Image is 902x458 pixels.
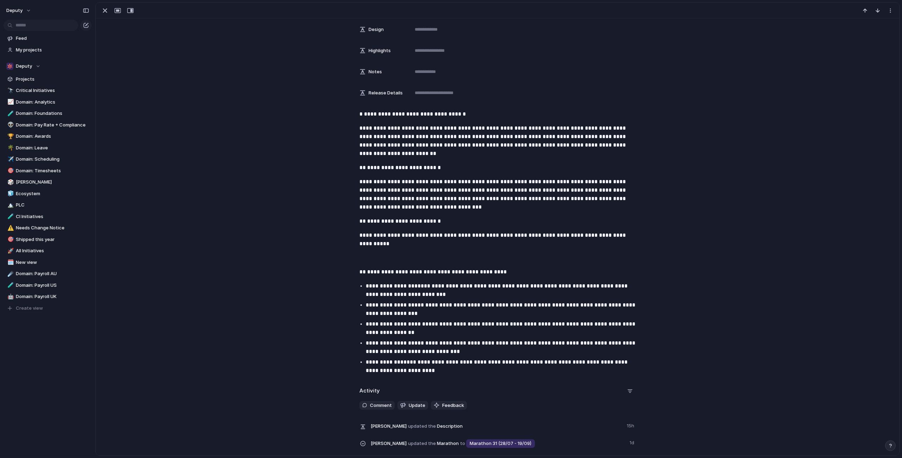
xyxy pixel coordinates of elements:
[6,87,13,94] button: 🔭
[6,99,13,106] button: 📈
[4,188,92,199] a: 🧊Ecosystem
[16,63,32,70] span: Deputy
[371,440,407,447] span: [PERSON_NAME]
[369,47,391,54] span: Highlights
[4,280,92,291] a: 🧪Domain: Payroll US
[16,156,89,163] span: Domain: Scheduling
[6,213,13,220] button: 🧪
[6,202,13,209] button: 🏔️
[630,438,636,446] span: 1d
[397,401,428,410] button: Update
[4,177,92,187] a: 🎲[PERSON_NAME]
[4,108,92,119] a: 🧪Domain: Foundations
[4,131,92,142] a: 🏆Domain: Awards
[4,166,92,176] a: 🎯Domain: Timesheets
[4,97,92,107] a: 📈Domain: Analytics
[369,89,403,97] span: Release Details
[4,291,92,302] a: 🤖Domain: Payroll UK
[431,401,467,410] button: Feedback
[4,246,92,256] a: 🚀All Initiatives
[7,132,12,141] div: 🏆
[4,211,92,222] a: 🧪CI Initiatives
[371,421,623,431] span: Description
[16,213,89,220] span: CI Initiatives
[16,179,89,186] span: [PERSON_NAME]
[359,387,380,395] h2: Activity
[7,190,12,198] div: 🧊
[369,26,384,33] span: Design
[6,7,23,14] span: deputy
[6,259,13,266] button: 🗓️
[370,402,392,409] span: Comment
[16,87,89,94] span: Critical Initiatives
[4,200,92,210] a: 🏔️PLC
[4,234,92,245] div: 🎯Shipped this year
[7,121,12,129] div: 👽
[7,167,12,175] div: 🎯
[409,402,425,409] span: Update
[16,305,43,312] span: Create view
[7,258,12,266] div: 🗓️
[7,281,12,289] div: 🧪
[4,154,92,165] div: ✈️Domain: Scheduling
[7,235,12,243] div: 🎯
[4,268,92,279] a: ☄️Domain: Payroll AU
[4,120,92,130] a: 👽Domain: Pay Rate + Compliance
[4,143,92,153] a: 🌴Domain: Leave
[7,247,12,255] div: 🚀
[7,87,12,95] div: 🔭
[16,247,89,254] span: All Initiatives
[6,167,13,174] button: 🎯
[16,293,89,300] span: Domain: Payroll UK
[6,236,13,243] button: 🎯
[7,178,12,186] div: 🎲
[16,167,89,174] span: Domain: Timesheets
[16,99,89,106] span: Domain: Analytics
[7,293,12,301] div: 🤖
[6,122,13,129] button: 👽
[408,423,436,430] span: updated the
[6,133,13,140] button: 🏆
[7,155,12,163] div: ✈️
[6,224,13,231] button: ⚠️
[16,110,89,117] span: Domain: Foundations
[3,5,35,16] button: deputy
[6,156,13,163] button: ✈️
[371,438,625,448] span: Marathon
[6,144,13,151] button: 🌴
[4,33,92,44] a: Feed
[7,270,12,278] div: ☄️
[460,440,465,447] span: to
[4,61,92,72] button: Deputy
[7,212,12,221] div: 🧪
[4,223,92,233] a: ⚠️Needs Change Notice
[16,76,89,83] span: Projects
[4,257,92,268] a: 🗓️New view
[6,110,13,117] button: 🧪
[369,68,382,75] span: Notes
[371,423,407,430] span: [PERSON_NAME]
[442,402,464,409] span: Feedback
[6,190,13,197] button: 🧊
[4,85,92,96] a: 🔭Critical Initiatives
[16,236,89,243] span: Shipped this year
[16,282,89,289] span: Domain: Payroll US
[16,190,89,197] span: Ecosystem
[16,133,89,140] span: Domain: Awards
